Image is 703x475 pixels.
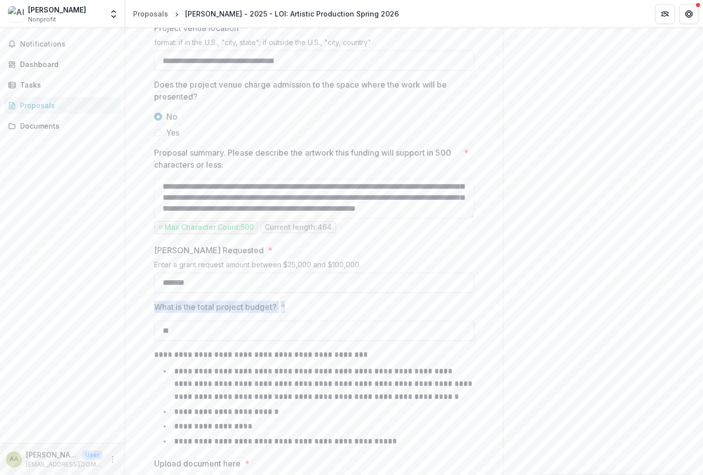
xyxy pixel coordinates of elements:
p: Does the project venue charge admission to the space where the work will be presented? [154,79,468,103]
button: Partners [655,4,675,24]
div: Documents [20,121,113,131]
a: Documents [4,118,121,134]
span: Notifications [20,40,117,49]
a: Dashboard [4,56,121,73]
img: Alex Aliume [8,6,24,22]
div: Alex Aliume [10,456,19,462]
span: No [166,111,178,123]
div: Tasks [20,80,113,90]
div: Proposals [20,100,113,111]
p: Project venue location [154,22,239,34]
span: Yes [166,127,180,139]
div: [PERSON_NAME] [28,5,86,15]
div: format: if in the U.S., "city, state"; if outside the U.S., "city, country" [154,38,474,51]
p: User [82,450,103,459]
button: Get Help [679,4,699,24]
p: [PERSON_NAME] [26,449,78,460]
p: Upload document here [154,457,241,469]
span: Nonprofit [28,15,56,24]
p: [EMAIL_ADDRESS][DOMAIN_NAME] [26,460,103,469]
button: Notifications [4,36,121,52]
button: Open entity switcher [107,4,121,24]
nav: breadcrumb [129,7,403,21]
div: Dashboard [20,59,113,70]
p: What is the total project budget? [154,301,277,313]
div: Proposals [133,9,168,19]
p: Proposal summary. Please describe the artwork this funding will support in 500 characters or less: [154,147,460,171]
a: Tasks [4,77,121,93]
div: [PERSON_NAME] - 2025 - LOI: Artistic Production Spring 2026 [185,9,399,19]
p: Current length: 464 [265,223,332,232]
p: Max Character Count: 500 [165,223,254,232]
a: Proposals [129,7,172,21]
a: Proposals [4,97,121,114]
p: [PERSON_NAME] Requested [154,244,264,256]
button: More [107,453,119,465]
div: Enter a grant request amount between $25,000 and $100,000. [154,260,474,273]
